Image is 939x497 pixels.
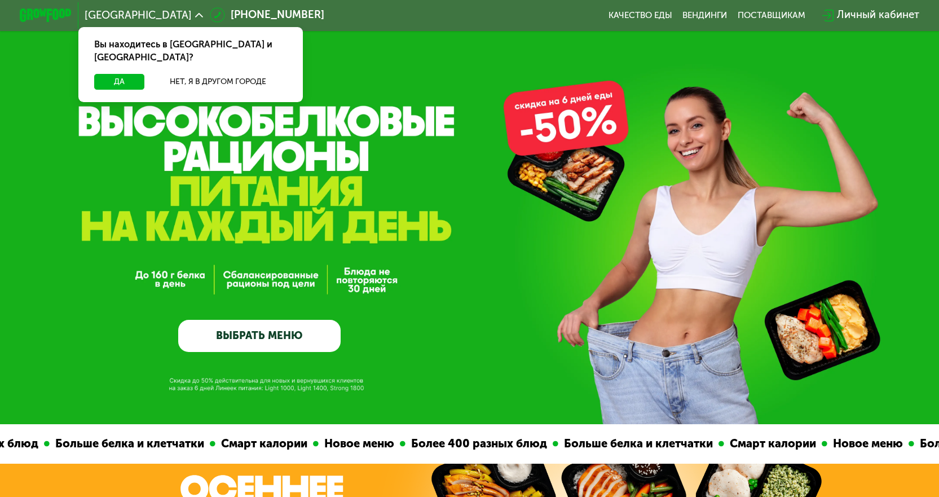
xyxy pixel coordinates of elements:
a: Вендинги [682,10,727,21]
button: Да [94,74,144,90]
div: Больше белка и клетчатки [49,435,209,452]
a: ВЫБРАТЬ МЕНЮ [178,320,341,353]
div: Смарт калории [215,435,312,452]
div: Личный кабинет [837,7,919,23]
a: [PHONE_NUMBER] [210,7,324,23]
a: Качество еды [609,10,672,21]
div: Новое меню [318,435,399,452]
div: Более 400 разных блюд [405,435,552,452]
div: Вы находитесь в [GEOGRAPHIC_DATA] и [GEOGRAPHIC_DATA]? [78,27,303,74]
button: Нет, я в другом городе [149,74,287,90]
div: Новое меню [827,435,908,452]
div: Больше белка и клетчатки [558,435,718,452]
span: [GEOGRAPHIC_DATA] [85,10,192,21]
div: Смарт калории [724,435,821,452]
div: поставщикам [738,10,805,21]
